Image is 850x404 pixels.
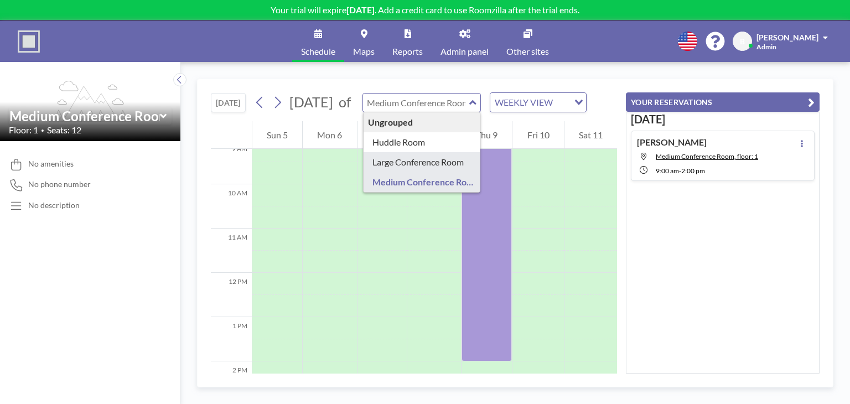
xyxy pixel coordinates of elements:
[28,179,91,189] span: No phone number
[364,112,480,132] div: Ungrouped
[681,167,705,175] span: 2:00 PM
[301,47,335,56] span: Schedule
[211,184,252,229] div: 10 AM
[353,47,375,56] span: Maps
[679,167,681,175] span: -
[363,94,469,112] input: Medium Conference Room
[506,47,549,56] span: Other sites
[346,4,375,15] b: [DATE]
[432,20,497,62] a: Admin panel
[9,108,160,124] input: Medium Conference Room
[211,273,252,317] div: 12 PM
[18,30,40,53] img: organization-logo
[440,47,489,56] span: Admin panel
[490,93,586,112] div: Search for option
[357,121,407,149] div: Tue 7
[564,121,617,149] div: Sat 11
[41,127,44,134] span: •
[211,229,252,273] div: 11 AM
[303,121,356,149] div: Mon 6
[756,33,818,42] span: [PERSON_NAME]
[252,121,302,149] div: Sun 5
[756,43,776,51] span: Admin
[631,112,815,126] h3: [DATE]
[383,20,432,62] a: Reports
[462,121,512,149] div: Thu 9
[289,94,333,110] span: [DATE]
[344,20,383,62] a: Maps
[28,200,80,210] div: No description
[493,95,555,110] span: WEEKLY VIEW
[292,20,344,62] a: Schedule
[339,94,351,111] span: of
[497,20,558,62] a: Other sites
[211,93,246,112] button: [DATE]
[556,95,568,110] input: Search for option
[211,317,252,361] div: 1 PM
[512,121,563,149] div: Fri 10
[9,125,38,136] span: Floor: 1
[47,125,81,136] span: Seats: 12
[656,167,679,175] span: 9:00 AM
[364,152,480,172] div: Large Conference Room
[740,37,745,46] span: B
[637,137,707,148] h4: [PERSON_NAME]
[626,92,820,112] button: YOUR RESERVATIONS
[211,140,252,184] div: 9 AM
[364,132,480,152] div: Huddle Room
[656,152,758,160] span: Medium Conference Room, floor: 1
[364,172,480,192] div: Medium Conference Room
[392,47,423,56] span: Reports
[28,159,74,169] span: No amenities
